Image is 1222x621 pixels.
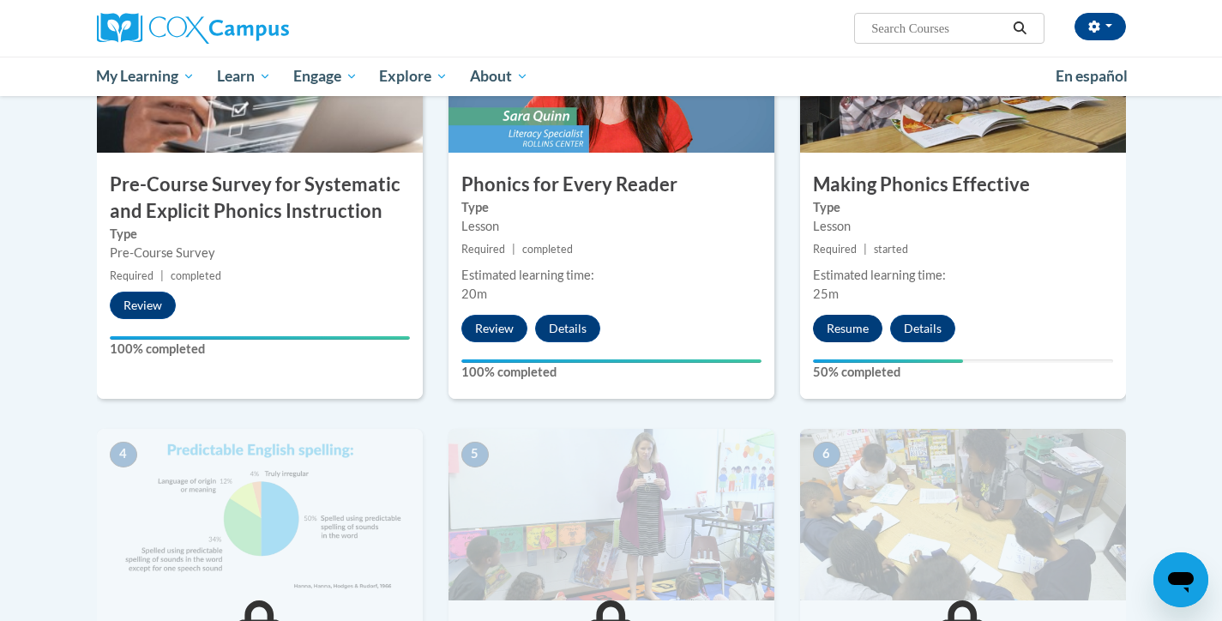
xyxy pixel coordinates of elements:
[110,225,410,244] label: Type
[813,286,839,301] span: 25m
[813,363,1113,382] label: 50% completed
[86,57,207,96] a: My Learning
[110,292,176,319] button: Review
[813,442,840,467] span: 6
[110,340,410,359] label: 100% completed
[206,57,282,96] a: Learn
[870,18,1007,39] input: Search Courses
[461,363,761,382] label: 100% completed
[110,336,410,340] div: Your progress
[110,442,137,467] span: 4
[293,66,358,87] span: Engage
[282,57,369,96] a: Engage
[813,315,882,342] button: Resume
[461,359,761,363] div: Your progress
[890,315,955,342] button: Details
[97,13,289,44] img: Cox Campus
[1153,552,1208,607] iframe: Button to launch messaging window
[171,269,221,282] span: completed
[1044,58,1139,94] a: En español
[1007,18,1032,39] button: Search
[813,217,1113,236] div: Lesson
[379,66,448,87] span: Explore
[448,429,774,600] img: Course Image
[512,243,515,256] span: |
[368,57,459,96] a: Explore
[813,359,963,363] div: Your progress
[97,172,423,225] h3: Pre-Course Survey for Systematic and Explicit Phonics Instruction
[522,243,573,256] span: completed
[864,243,867,256] span: |
[813,266,1113,285] div: Estimated learning time:
[1075,13,1126,40] button: Account Settings
[461,243,505,256] span: Required
[160,269,164,282] span: |
[800,429,1126,600] img: Course Image
[470,66,528,87] span: About
[459,57,539,96] a: About
[96,66,195,87] span: My Learning
[461,266,761,285] div: Estimated learning time:
[813,198,1113,217] label: Type
[461,198,761,217] label: Type
[800,172,1126,198] h3: Making Phonics Effective
[1056,67,1128,85] span: En español
[535,315,600,342] button: Details
[97,429,423,600] img: Course Image
[110,244,410,262] div: Pre-Course Survey
[874,243,908,256] span: started
[461,286,487,301] span: 20m
[461,442,489,467] span: 5
[813,243,857,256] span: Required
[97,13,423,44] a: Cox Campus
[217,66,271,87] span: Learn
[71,57,1152,96] div: Main menu
[461,217,761,236] div: Lesson
[448,172,774,198] h3: Phonics for Every Reader
[110,269,154,282] span: Required
[461,315,527,342] button: Review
